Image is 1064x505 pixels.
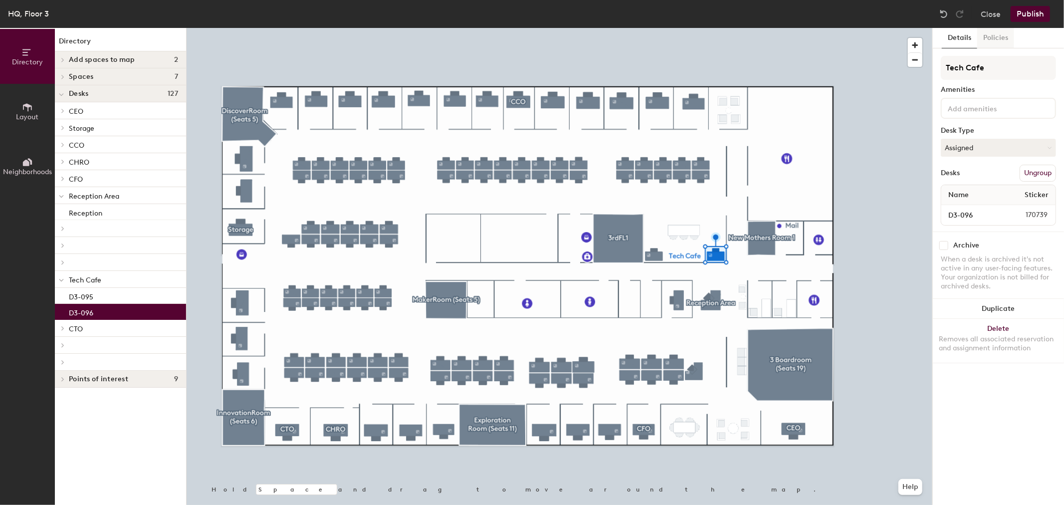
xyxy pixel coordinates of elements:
span: 2 [174,56,178,64]
div: HQ, Floor 3 [8,7,49,20]
span: CFO [69,175,83,184]
img: Redo [955,9,965,19]
span: 7 [175,73,178,81]
button: Ungroup [1020,165,1056,182]
div: When a desk is archived it's not active in any user-facing features. Your organization is not bil... [941,255,1056,291]
span: Directory [12,58,43,66]
span: Neighborhoods [3,168,52,176]
input: Add amenities [946,102,1036,114]
button: Policies [977,28,1014,48]
span: Layout [16,113,39,121]
span: Name [943,186,974,204]
span: 9 [174,375,178,383]
span: Spaces [69,73,94,81]
button: Help [898,479,922,495]
button: DeleteRemoves all associated reservation and assignment information [933,319,1064,363]
span: CHRO [69,158,89,167]
div: Desks [941,169,960,177]
div: Archive [953,242,979,250]
span: Tech Cafe [69,276,101,284]
span: Storage [69,124,94,133]
button: Publish [1011,6,1050,22]
p: D3-096 [69,306,93,317]
span: CEO [69,107,83,116]
span: Add spaces to map [69,56,135,64]
span: Sticker [1020,186,1054,204]
input: Unnamed desk [943,208,1002,222]
div: Desk Type [941,127,1056,135]
p: D3-095 [69,290,93,301]
h1: Directory [55,36,186,51]
span: 170739 [1002,210,1054,221]
p: Reception [69,206,102,218]
span: Desks [69,90,88,98]
span: Reception Area [69,192,119,201]
button: Duplicate [933,299,1064,319]
div: Amenities [941,86,1056,94]
button: Assigned [941,139,1056,157]
span: CTO [69,325,83,333]
span: CCO [69,141,84,150]
span: Points of interest [69,375,128,383]
span: 127 [168,90,178,98]
div: Removes all associated reservation and assignment information [939,335,1058,353]
button: Close [981,6,1001,22]
img: Undo [939,9,949,19]
button: Details [942,28,977,48]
